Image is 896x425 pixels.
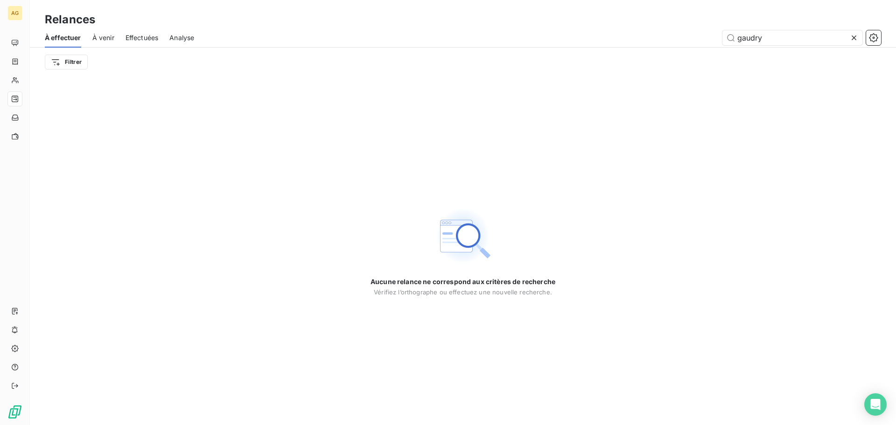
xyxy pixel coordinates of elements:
[371,277,555,286] span: Aucune relance ne correspond aux critères de recherche
[433,206,493,266] img: Empty state
[45,11,95,28] h3: Relances
[45,55,88,70] button: Filtrer
[45,33,81,42] span: À effectuer
[169,33,194,42] span: Analyse
[7,6,22,21] div: AG
[374,288,552,296] span: Vérifiez l’orthographe ou effectuez une nouvelle recherche.
[126,33,159,42] span: Effectuées
[7,404,22,419] img: Logo LeanPay
[722,30,862,45] input: Rechercher
[92,33,114,42] span: À venir
[864,393,887,416] div: Open Intercom Messenger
